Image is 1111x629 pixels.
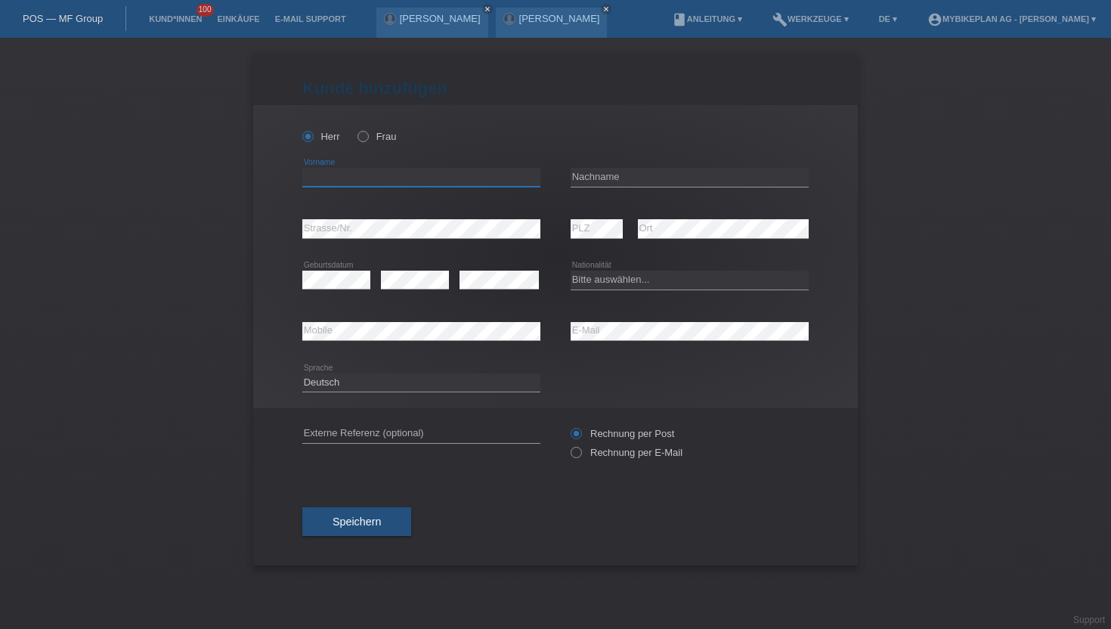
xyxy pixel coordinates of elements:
h1: Kunde hinzufügen [302,79,809,98]
a: bookAnleitung ▾ [664,14,750,23]
a: DE ▾ [871,14,905,23]
i: close [602,5,610,13]
i: build [772,12,788,27]
button: Speichern [302,507,411,536]
span: 100 [197,4,215,17]
input: Frau [357,131,367,141]
a: POS — MF Group [23,13,103,24]
a: Kund*innen [141,14,209,23]
a: account_circleMybikeplan AG - [PERSON_NAME] ▾ [920,14,1103,23]
i: account_circle [927,12,942,27]
a: close [482,4,493,14]
label: Herr [302,131,340,142]
input: Rechnung per E-Mail [571,447,580,466]
a: buildWerkzeuge ▾ [765,14,856,23]
label: Rechnung per E-Mail [571,447,682,458]
input: Herr [302,131,312,141]
i: book [672,12,687,27]
i: close [484,5,491,13]
a: [PERSON_NAME] [519,13,600,24]
label: Frau [357,131,396,142]
a: E-Mail Support [268,14,354,23]
a: Einkäufe [209,14,267,23]
input: Rechnung per Post [571,428,580,447]
a: Support [1073,615,1105,625]
span: Speichern [333,516,381,528]
a: [PERSON_NAME] [400,13,481,24]
label: Rechnung per Post [571,428,674,439]
a: close [601,4,611,14]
